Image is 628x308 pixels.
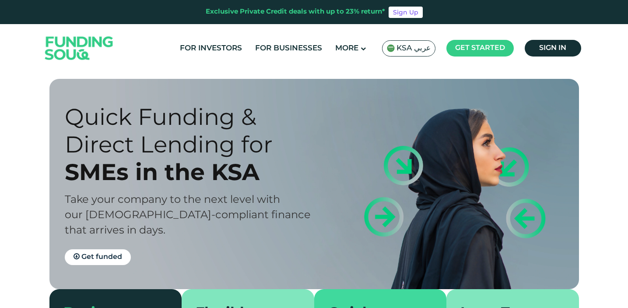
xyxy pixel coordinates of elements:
[65,195,311,236] span: Take your company to the next level with our [DEMOGRAPHIC_DATA]-compliant finance that arrives in...
[335,45,358,52] span: More
[65,158,330,186] div: SMEs in the KSA
[253,41,324,56] a: For Businesses
[206,7,385,17] div: Exclusive Private Credit deals with up to 23% return*
[36,26,122,71] img: Logo
[539,45,566,51] span: Sign in
[525,40,581,57] a: Sign in
[65,103,330,158] div: Quick Funding & Direct Lending for
[455,45,505,51] span: Get started
[396,43,431,53] span: KSA عربي
[178,41,244,56] a: For Investors
[81,254,122,260] span: Get funded
[387,44,395,52] img: SA Flag
[65,249,131,265] a: Get funded
[389,7,423,18] a: Sign Up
